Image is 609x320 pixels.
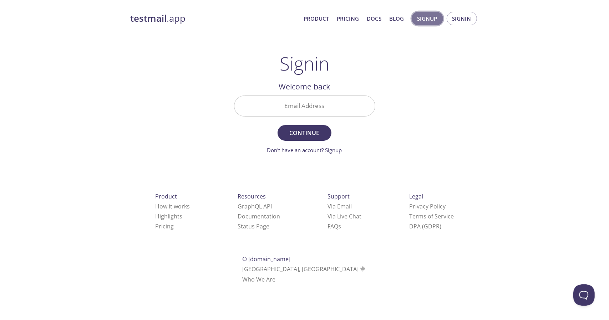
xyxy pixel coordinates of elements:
span: Legal [409,192,423,200]
button: Signup [412,12,443,25]
span: Signup [417,14,437,23]
span: © [DOMAIN_NAME] [242,255,290,263]
a: Blog [390,14,404,23]
a: Who We Are [242,275,275,283]
a: Documentation [238,212,280,220]
strong: testmail [131,12,167,25]
a: GraphQL API [238,202,272,210]
a: Highlights [155,212,182,220]
span: Resources [238,192,266,200]
a: FAQ [328,222,341,230]
iframe: Help Scout Beacon - Open [573,284,595,306]
span: Signin [452,14,471,23]
a: Privacy Policy [409,202,446,210]
a: Don't have an account? Signup [267,146,342,154]
a: Pricing [155,222,174,230]
span: s [338,222,341,230]
span: Support [328,192,350,200]
a: Docs [367,14,382,23]
a: Via Email [328,202,352,210]
span: Product [155,192,177,200]
a: Pricing [337,14,359,23]
span: Continue [285,128,323,138]
a: Status Page [238,222,269,230]
button: Signin [447,12,477,25]
h1: Signin [280,53,329,74]
a: How it works [155,202,190,210]
a: Product [304,14,329,23]
a: DPA (GDPR) [409,222,441,230]
a: Via Live Chat [328,212,361,220]
button: Continue [278,125,331,141]
a: testmail.app [131,12,298,25]
span: [GEOGRAPHIC_DATA], [GEOGRAPHIC_DATA] [242,265,367,273]
a: Terms of Service [409,212,454,220]
h2: Welcome back [234,81,375,93]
